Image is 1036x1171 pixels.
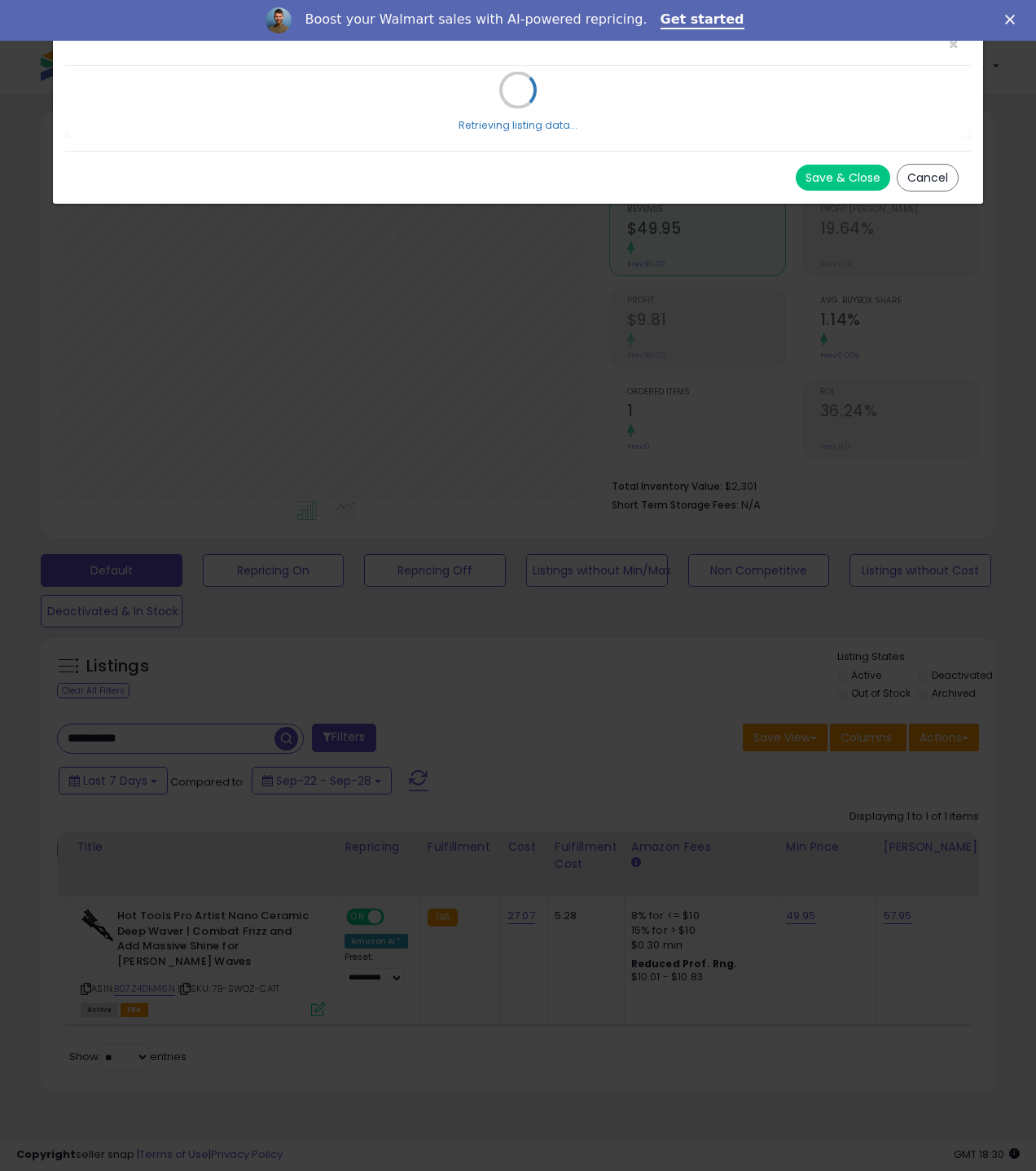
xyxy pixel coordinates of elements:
[266,7,292,33] img: Profile image for Adrian
[661,11,744,29] a: Get started
[459,118,577,133] div: Retrieving listing data...
[796,165,890,191] button: Save & Close
[897,164,959,191] button: Cancel
[1005,15,1021,24] div: Close
[948,33,959,56] span: ×
[305,11,647,28] div: Boost your Walmart sales with AI-powered repricing.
